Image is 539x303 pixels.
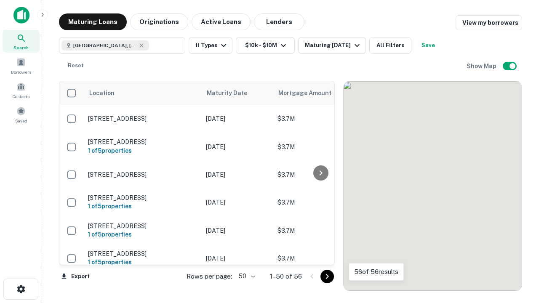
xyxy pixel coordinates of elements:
[278,170,362,179] p: $3.7M
[13,7,29,24] img: capitalize-icon.png
[13,93,29,100] span: Contacts
[206,170,269,179] p: [DATE]
[278,254,362,263] p: $3.7M
[236,37,295,54] button: $10k - $10M
[207,88,258,98] span: Maturity Date
[467,61,498,71] h6: Show Map
[206,254,269,263] p: [DATE]
[354,267,398,277] p: 56 of 56 results
[305,40,362,50] div: Maturing [DATE]
[344,81,522,291] div: 0 0
[278,226,362,235] p: $3.7M
[278,142,362,151] p: $3.7M
[88,230,197,239] h6: 1 of 5 properties
[15,117,27,124] span: Saved
[298,37,366,54] button: Maturing [DATE]
[3,54,40,77] a: Borrowers
[278,88,342,98] span: Mortgage Amount
[88,115,197,122] p: [STREET_ADDRESS]
[235,270,256,282] div: 50
[89,88,115,98] span: Location
[187,271,232,282] p: Rows per page:
[88,171,197,178] p: [STREET_ADDRESS]
[415,37,442,54] button: Save your search to get updates of matches that match your search criteria.
[59,270,92,283] button: Export
[278,114,362,123] p: $3.7M
[497,236,539,276] iframe: Chat Widget
[273,81,366,105] th: Mortgage Amount
[320,270,334,283] button: Go to next page
[3,30,40,53] a: Search
[88,194,197,202] p: [STREET_ADDRESS]
[202,81,273,105] th: Maturity Date
[62,57,89,74] button: Reset
[88,138,197,146] p: [STREET_ADDRESS]
[3,79,40,101] a: Contacts
[3,103,40,126] a: Saved
[88,258,197,267] h6: 1 of 5 properties
[270,271,302,282] p: 1–50 of 56
[189,37,232,54] button: 11 Types
[254,13,304,30] button: Lenders
[206,198,269,207] p: [DATE]
[192,13,251,30] button: Active Loans
[88,250,197,258] p: [STREET_ADDRESS]
[59,13,127,30] button: Maturing Loans
[206,226,269,235] p: [DATE]
[88,222,197,230] p: [STREET_ADDRESS]
[130,13,188,30] button: Originations
[369,37,411,54] button: All Filters
[73,42,136,49] span: [GEOGRAPHIC_DATA], [GEOGRAPHIC_DATA]
[456,15,522,30] a: View my borrowers
[278,198,362,207] p: $3.7M
[88,146,197,155] h6: 1 of 5 properties
[13,44,29,51] span: Search
[88,202,197,211] h6: 1 of 5 properties
[11,69,31,75] span: Borrowers
[206,142,269,151] p: [DATE]
[84,81,202,105] th: Location
[206,114,269,123] p: [DATE]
